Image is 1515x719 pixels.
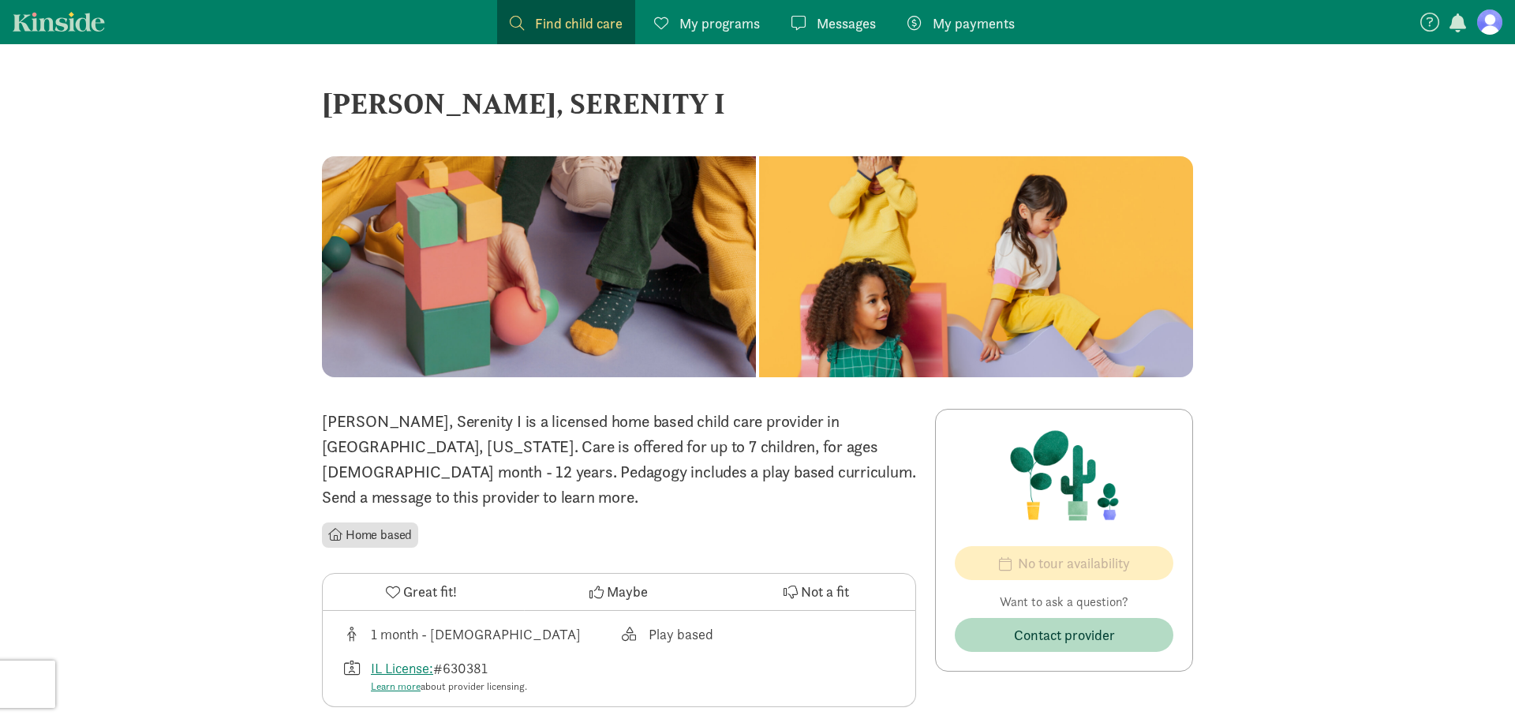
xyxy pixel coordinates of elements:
[801,581,849,602] span: Not a fit
[371,657,527,695] div: #630381
[955,618,1173,652] button: Contact provider
[718,574,915,610] button: Not a fit
[955,593,1173,612] p: Want to ask a question?
[1018,552,1130,574] span: No tour availability
[619,624,897,645] div: This provider's education philosophy
[403,581,457,602] span: Great fit!
[607,581,648,602] span: Maybe
[342,657,619,695] div: License number
[371,624,581,645] div: 1 month - [DEMOGRAPHIC_DATA]
[322,522,418,548] li: Home based
[371,659,433,677] a: IL License:
[817,13,876,34] span: Messages
[322,82,1193,125] div: [PERSON_NAME], SERENITY I
[1014,624,1115,646] span: Contact provider
[520,574,717,610] button: Maybe
[649,624,713,645] div: Play based
[933,13,1015,34] span: My payments
[322,409,916,510] p: [PERSON_NAME], Serenity I is a licensed home based child care provider in [GEOGRAPHIC_DATA], [US_...
[535,13,623,34] span: Find child care
[371,679,527,695] div: about provider licensing.
[679,13,760,34] span: My programs
[323,574,520,610] button: Great fit!
[13,12,105,32] a: Kinside
[955,546,1173,580] button: No tour availability
[342,624,619,645] div: Age range for children that this provider cares for
[371,680,421,693] a: Learn more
